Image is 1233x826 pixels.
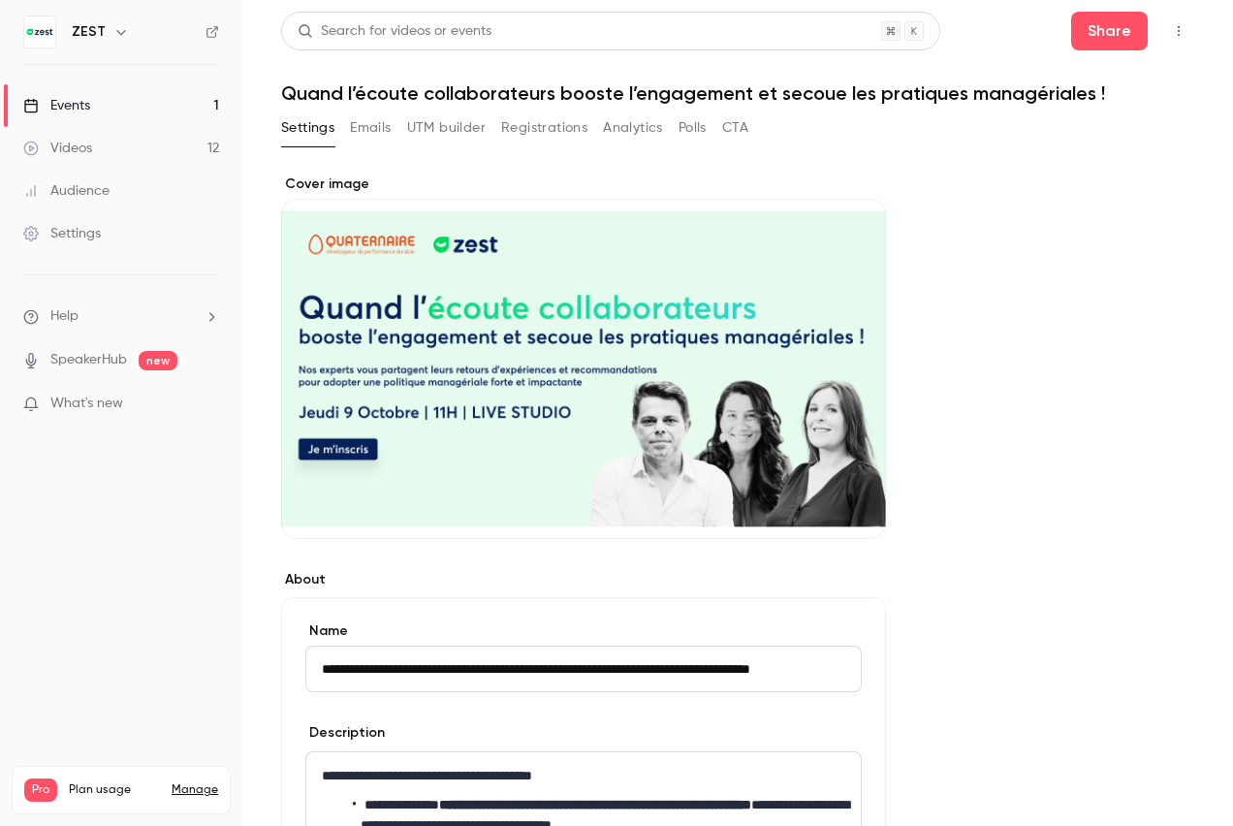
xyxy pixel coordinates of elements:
label: About [281,570,886,589]
div: Search for videos or events [298,21,491,42]
button: Share [1071,12,1148,50]
span: Pro [24,778,57,802]
iframe: Noticeable Trigger [196,396,219,413]
button: Analytics [603,112,663,143]
button: UTM builder [407,112,486,143]
div: Events [23,96,90,115]
h1: Quand l’écoute collaborateurs booste l’engagement et secoue les pratiques managériales ! [281,81,1194,105]
div: Settings [23,224,101,243]
h6: ZEST [72,22,106,42]
label: Cover image [281,175,886,194]
a: Manage [172,782,218,798]
span: What's new [50,394,123,414]
span: Plan usage [69,782,160,798]
label: Name [305,621,862,641]
label: Description [305,723,385,743]
span: Help [50,306,79,327]
section: Cover image [281,175,886,539]
button: CTA [722,112,748,143]
button: Emails [350,112,391,143]
span: new [139,351,177,370]
button: Polls [679,112,707,143]
li: help-dropdown-opener [23,306,219,327]
button: Settings [281,112,334,143]
img: ZEST [24,16,55,48]
div: Videos [23,139,92,158]
button: Registrations [501,112,587,143]
a: SpeakerHub [50,350,127,370]
div: Audience [23,181,110,201]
